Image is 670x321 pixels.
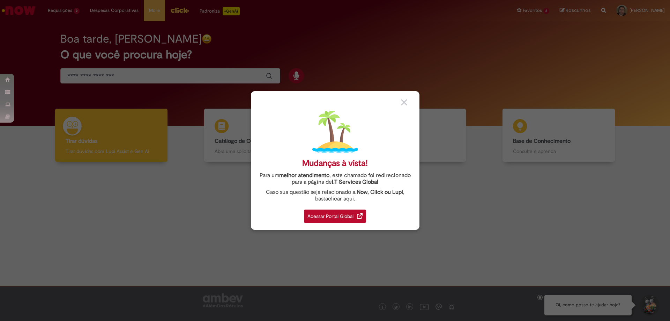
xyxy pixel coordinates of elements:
a: clicar aqui [328,191,354,202]
div: Acessar Portal Global [304,210,366,223]
img: close_button_grey.png [401,99,407,105]
div: Para um , este chamado foi redirecionado para a página de [256,172,414,185]
img: island.png [312,109,358,155]
img: redirect_link.png [357,213,363,219]
div: Caso sua questão seja relacionado a , basta . [256,189,414,202]
div: Mudanças à vista! [302,158,368,168]
strong: .Now, Click ou Lupi [355,189,403,196]
a: I.T Services Global [332,175,378,185]
a: Acessar Portal Global [304,206,366,223]
strong: melhor atendimento [279,172,329,179]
